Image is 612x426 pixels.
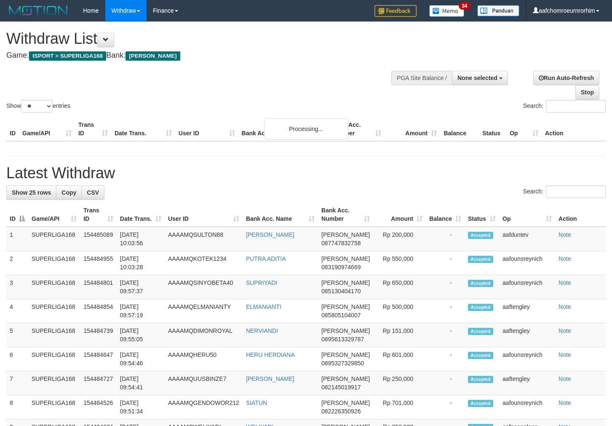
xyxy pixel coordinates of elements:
span: Copy 082226350926 to clipboard [321,408,361,415]
span: [PERSON_NAME] [126,51,180,61]
span: [PERSON_NAME] [321,255,370,262]
td: [DATE] 10:03:56 [117,227,165,251]
button: None selected [452,71,508,85]
th: Game/API [19,117,75,141]
a: Note [559,279,571,286]
td: 154484526 [80,395,117,419]
h1: Withdraw List [6,30,400,47]
a: Note [559,351,571,358]
td: aaftengley [499,323,555,347]
a: [PERSON_NAME] [246,375,294,382]
span: Accepted [468,376,493,383]
a: Copy [56,185,82,200]
td: AAAAMQELMANIANTY [165,299,243,323]
td: 1 [6,227,28,251]
a: Run Auto-Refresh [533,71,599,85]
td: Rp 550,000 [373,251,426,275]
span: [PERSON_NAME] [321,279,370,286]
a: SUPRIYADI [246,279,277,286]
th: Bank Acc. Name: activate to sort column ascending [243,203,318,227]
td: [DATE] 09:51:34 [117,395,165,419]
span: [PERSON_NAME] [321,351,370,358]
select: Showentries [21,100,53,113]
td: AAAAMQHERU50 [165,347,243,371]
th: Op [506,117,542,141]
td: SUPERLIGA168 [28,275,80,299]
div: Processing... [264,118,348,139]
label: Show entries [6,100,70,113]
th: Date Trans.: activate to sort column ascending [117,203,165,227]
td: Rp 701,000 [373,395,426,419]
th: ID: activate to sort column descending [6,203,28,227]
th: Game/API: activate to sort column ascending [28,203,80,227]
span: Copy 083190974669 to clipboard [321,264,361,271]
td: aafounsreynich [499,395,555,419]
h4: Game: Bank: [6,51,400,60]
td: [DATE] 10:03:28 [117,251,165,275]
td: AAAAMQKOTEK1234 [165,251,243,275]
td: [DATE] 09:57:37 [117,275,165,299]
td: [DATE] 09:57:19 [117,299,165,323]
span: ISPORT > SUPERLIGA168 [29,51,106,61]
a: Note [559,327,571,334]
td: [DATE] 09:55:05 [117,323,165,347]
td: Rp 250,000 [373,371,426,395]
td: 154484955 [80,251,117,275]
span: Copy 085130404170 to clipboard [321,288,361,295]
td: Rp 200,000 [373,227,426,251]
a: Note [559,399,571,406]
td: AAAAMQSULTON88 [165,227,243,251]
img: Button%20Memo.svg [429,5,465,17]
th: Action [542,117,606,141]
td: - [426,275,465,299]
td: 3 [6,275,28,299]
td: aafduntev [499,227,555,251]
td: aafounsreynich [499,347,555,371]
th: Op: activate to sort column ascending [499,203,555,227]
th: Bank Acc. Number [329,117,385,141]
th: User ID: activate to sort column ascending [165,203,243,227]
span: Copy 082145019917 to clipboard [321,384,361,391]
th: Action [555,203,606,227]
td: - [426,251,465,275]
td: AAAAMQGENDOWOR212 [165,395,243,419]
img: panduan.png [477,5,519,16]
th: Date Trans. [111,117,175,141]
img: MOTION_logo.png [6,4,70,17]
td: - [426,299,465,323]
div: PGA Site Balance / [391,71,452,85]
td: - [426,347,465,371]
a: Note [559,231,571,238]
td: SUPERLIGA168 [28,227,80,251]
label: Search: [523,100,606,113]
span: Accepted [468,232,493,239]
span: Accepted [468,400,493,407]
td: 7 [6,371,28,395]
span: [PERSON_NAME] [321,231,370,238]
a: SIATUN [246,399,267,406]
td: SUPERLIGA168 [28,251,80,275]
a: Stop [575,85,599,99]
td: aafounsreynich [499,275,555,299]
td: 154484739 [80,323,117,347]
a: Show 25 rows [6,185,56,200]
th: User ID [175,117,238,141]
span: [PERSON_NAME] [321,399,370,406]
span: [PERSON_NAME] [321,375,370,382]
span: Copy [61,189,76,196]
span: Copy 0895613329787 to clipboard [321,336,364,343]
span: 34 [459,2,470,10]
span: Accepted [468,328,493,335]
img: Feedback.jpg [374,5,417,17]
td: [DATE] 09:54:41 [117,371,165,395]
td: 154484801 [80,275,117,299]
span: Show 25 rows [12,189,51,196]
td: AAAAMQSINYOBETA40 [165,275,243,299]
span: Accepted [468,280,493,287]
span: [PERSON_NAME] [321,303,370,310]
label: Search: [523,185,606,198]
td: 8 [6,395,28,419]
th: Status: activate to sort column ascending [465,203,499,227]
a: Note [559,303,571,310]
td: 154484854 [80,299,117,323]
